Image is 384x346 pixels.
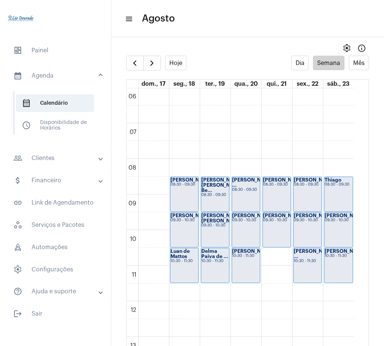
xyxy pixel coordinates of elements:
div: 08:30 - 09:30 [325,183,352,187]
span: sidenav icon [13,221,22,229]
span: Serviços e Pacotes [7,216,104,234]
button: Hoje [165,56,187,70]
div: 10:30 - 11:30 [294,259,322,263]
strong: [PERSON_NAME] [PERSON_NAME]... [202,213,248,223]
mat-expansion-panel-header: sidenav iconAjuda e suporte [4,283,111,301]
div: 10:30 - 11:30 [232,254,260,258]
mat-icon: sidenav icon [125,14,132,23]
mat-expansion-panel-header: sidenav iconAgenda [4,64,111,88]
button: Dia [292,56,309,70]
button: Semana [313,56,345,70]
strong: [PERSON_NAME] [263,177,305,182]
div: 08:30 - 09:30 [232,188,260,192]
div: 09:30 - 10:30 [171,218,198,222]
span: Calendário [16,94,94,112]
div: 11 [131,271,138,278]
strong: [PERSON_NAME]... [263,213,309,218]
div: 10 [129,236,138,242]
div: 08:30 - 09:30 [294,183,322,187]
strong: [PERSON_NAME] [294,213,336,218]
strong: [PERSON_NAME] [232,213,274,218]
a: 23 de agosto de 2025 [326,80,351,88]
div: 09:30 - 10:30 [263,218,291,222]
span: Disponibilidade de Horários [16,117,94,134]
strong: [PERSON_NAME] [171,213,212,218]
mat-panel-title: Financeiro [13,176,99,185]
div: 09:30 - 10:30 [232,218,260,222]
span: sidenav icon [13,46,22,55]
strong: [PERSON_NAME]... [171,177,217,182]
span: Link de Agendamento [7,194,104,212]
mat-expansion-panel-header: sidenav iconClientes [4,149,111,167]
span: sidenav icon [22,99,31,108]
div: 09 [127,200,138,207]
span: sidenav icon [22,121,31,130]
div: 10:30 - 11:30 [171,259,198,263]
div: 09:30 - 10:30 [202,223,229,228]
mat-expansion-panel-header: sidenav iconFinanceiro [4,172,111,189]
strong: Delma Paiva de ... [202,249,228,259]
div: 08:30 - 09:30 [263,183,291,187]
mat-icon: sidenav icon [13,154,22,163]
button: Próximo Semana [143,56,161,71]
mat-icon: sidenav icon [13,176,22,185]
mat-icon: sidenav icon [13,310,22,319]
strong: [PERSON_NAME] ... [294,249,336,259]
div: 08:30 - 09:30 [171,183,198,187]
strong: [PERSON_NAME]... [325,213,371,218]
div: 10:30 - 11:30 [202,259,229,263]
button: Info [354,41,369,56]
div: 06 [127,93,138,100]
div: 09:30 - 10:30 [294,218,322,222]
span: sidenav icon [13,243,22,252]
div: 08 [127,164,138,171]
a: 17 de agosto de 2025 [140,80,167,88]
strong: [PERSON_NAME] [294,177,336,182]
span: sidenav icon [13,265,22,274]
button: settings [339,41,354,56]
div: 10:30 - 11:30 [325,254,352,258]
a: 22 de agosto de 2025 [296,80,320,88]
span: Configurações [7,261,104,278]
button: Semana Anterior [126,56,144,71]
div: 08:30 - 09:30 [202,193,229,197]
mat-panel-title: Ajuda e suporte [13,287,99,296]
div: 09:30 - 10:30 [325,218,352,222]
strong: [PERSON_NAME] ... [232,177,274,187]
a: 21 de agosto de 2025 [266,80,289,88]
strong: Thiago [325,177,342,182]
strong: [PERSON_NAME] [PERSON_NAME] Be... [202,177,243,193]
span: Automações [7,238,104,256]
span: Painel [7,42,104,59]
span: Sair [7,305,104,323]
div: 07 [128,129,138,136]
img: 4c910ca3-f26c-c648-53c7-1a2041c6e520.jpg [6,4,36,33]
mat-panel-title: Agenda [13,71,99,80]
div: sidenav iconAgenda [4,88,111,145]
strong: [PERSON_NAME] [325,249,367,254]
a: 18 de agosto de 2025 [172,80,197,88]
mat-icon: Info [357,44,366,53]
span: settings [342,44,351,53]
strong: Luan de Mattos [171,249,190,259]
span: Agosto [142,13,175,25]
a: 19 de agosto de 2025 [204,80,227,88]
mat-icon: sidenav icon [13,71,22,80]
mat-icon: sidenav icon [13,198,22,207]
mat-panel-title: Clientes [13,154,99,163]
mat-icon: sidenav icon [13,287,22,296]
button: Mês [349,56,369,70]
a: 20 de agosto de 2025 [233,80,259,88]
strong: [PERSON_NAME] [232,249,274,254]
div: 12 [130,307,138,314]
